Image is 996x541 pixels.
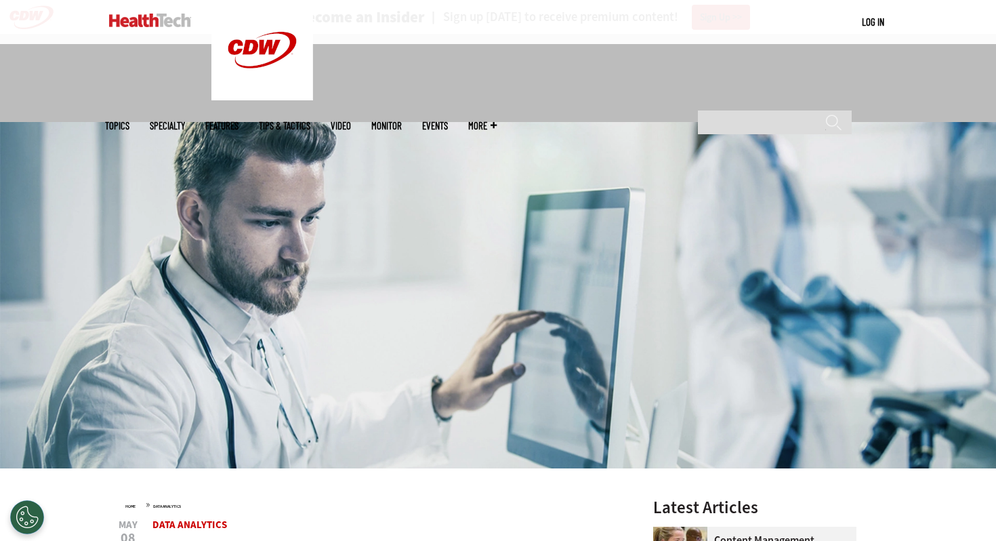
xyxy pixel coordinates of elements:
span: More [468,121,497,131]
span: Topics [105,121,129,131]
h3: Latest Articles [653,499,856,516]
img: Home [109,14,191,27]
a: CDW [211,89,313,104]
a: Home [125,504,136,509]
div: » [125,499,617,510]
a: Video [331,121,351,131]
a: MonITor [371,121,402,131]
a: Log in [862,16,884,28]
span: May [119,520,138,530]
a: Events [422,121,448,131]
button: Open Preferences [10,500,44,534]
a: Features [205,121,238,131]
div: Cookies Settings [10,500,44,534]
a: Tips & Tactics [259,121,310,131]
div: User menu [862,15,884,29]
span: Specialty [150,121,185,131]
a: Data Analytics [153,504,181,509]
a: nurses talk in front of desktop computer [653,527,714,538]
a: Data Analytics [152,518,227,532]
